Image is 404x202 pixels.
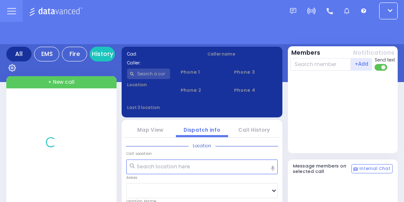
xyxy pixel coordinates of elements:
span: Phone 3 [234,69,277,76]
img: comment-alt.png [353,167,358,172]
span: Phone 4 [234,87,277,94]
button: Notifications [353,48,394,57]
a: History [90,47,115,61]
label: Turn off text [375,63,388,72]
a: Map View [137,126,163,133]
button: Members [291,48,320,57]
img: message.svg [290,8,296,14]
h5: Message members on selected call [293,163,352,174]
div: EMS [34,47,59,61]
label: Caller: [127,60,197,66]
a: Call History [238,126,270,133]
div: All [6,47,32,61]
input: Search member [290,58,351,71]
label: Last 3 location [127,104,202,111]
label: Location [127,82,170,88]
input: Search location here [126,159,278,175]
span: + New call [48,78,74,86]
span: Internal Chat [359,166,391,172]
a: Dispatch info [183,126,220,133]
div: Fire [62,47,87,61]
span: Phone 2 [181,87,223,94]
label: Areas [126,175,138,181]
img: Logo [29,6,85,16]
label: Caller name [207,51,277,57]
span: Location [189,143,215,149]
input: Search a contact [127,69,170,79]
span: Send text [375,57,395,63]
label: Call Location [126,151,152,157]
label: Cad: [127,51,197,57]
button: +Add [351,58,372,71]
button: Internal Chat [351,164,393,173]
span: Phone 1 [181,69,223,76]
